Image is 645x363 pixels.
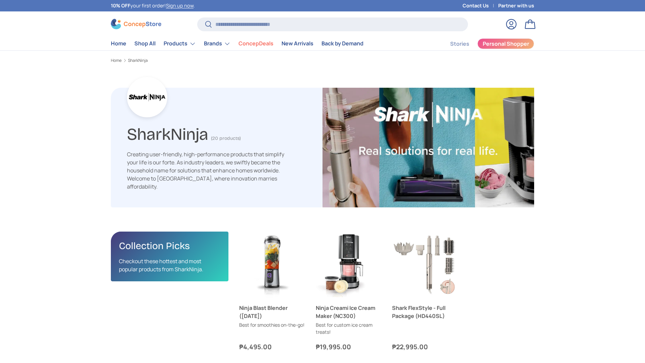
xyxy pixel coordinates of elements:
[392,232,458,297] a: Shark FlexStyle - Full Package (HD440SL)
[239,37,273,50] a: ConcepDeals
[111,19,161,29] img: ConcepStore
[111,2,195,9] p: your first order! .
[119,240,220,252] h2: Collection Picks
[119,257,220,273] p: Checkout these hottest and most popular products from SharkNinja.
[164,37,196,50] a: Products
[200,37,234,50] summary: Brands
[282,37,313,50] a: New Arrivals
[483,41,529,46] span: Personal Shopper
[111,37,363,50] nav: Primary
[204,37,230,50] a: Brands
[160,37,200,50] summary: Products
[128,58,148,63] a: SharkNinja
[239,232,305,297] a: Ninja Blast Blender (BC151)
[111,58,122,63] a: Home
[450,37,469,50] a: Stories
[434,37,534,50] nav: Secondary
[316,232,382,297] a: Ninja Creami Ice Cream Maker (NC300)
[166,2,193,9] a: Sign up now
[127,150,285,191] div: Creating user-friendly, high-performance products that simplify your life is our forte. As indust...
[111,2,130,9] strong: 10% OFF
[477,38,534,49] a: Personal Shopper
[127,122,208,144] h1: SharkNinja
[134,37,156,50] a: Shop All
[463,2,498,9] a: Contact Us
[498,2,534,9] a: Partner with us
[316,304,382,320] a: Ninja Creami Ice Cream Maker (NC300)
[111,37,126,50] a: Home
[392,304,458,320] a: Shark FlexStyle - Full Package (HD440SL)
[239,304,305,320] a: Ninja Blast Blender ([DATE])
[111,57,534,64] nav: Breadcrumbs
[211,135,241,141] span: (20 products)
[321,37,363,50] a: Back by Demand
[322,88,534,207] img: SharkNinja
